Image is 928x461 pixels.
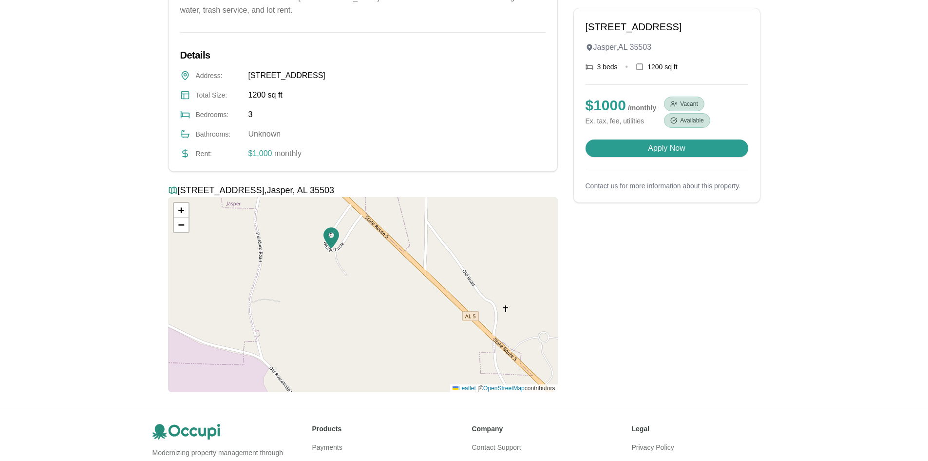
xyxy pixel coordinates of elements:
span: / monthly [628,104,656,112]
a: OpenStreetMap [483,385,525,392]
a: Zoom in [174,203,189,218]
h1: [STREET_ADDRESS] [586,20,748,34]
span: Jasper , AL 35503 [593,41,652,53]
span: Bedrooms : [196,110,243,120]
span: Unknown [248,128,281,140]
span: $1,000 [248,149,272,158]
small: Ex. tax, fee, utilities [586,116,657,126]
h3: [STREET_ADDRESS] , Jasper , AL 35503 [168,183,558,197]
span: − [178,219,184,231]
span: + [178,204,184,216]
p: $ 1000 [586,97,657,114]
span: monthly [272,149,301,158]
a: Leaflet [453,385,476,392]
h2: Details [180,48,546,62]
span: Bathrooms : [196,129,243,139]
span: 3 [248,109,253,120]
h3: Products [312,424,456,434]
span: Total Size : [196,90,243,100]
a: Privacy Policy [632,443,674,451]
a: Payments [312,443,342,451]
span: Vacant [680,100,698,108]
h3: Company [472,424,616,434]
p: Contact us for more information about this property. [586,181,748,191]
span: Address : [196,71,243,80]
span: Available [680,117,703,124]
div: • [625,61,628,73]
span: 3 beds [597,62,618,72]
a: Contact Support [472,443,521,451]
button: Apply Now [586,140,748,157]
span: 1200 sq ft [647,62,678,72]
img: Marker [323,227,339,249]
span: [STREET_ADDRESS] [248,70,325,81]
span: | [477,385,479,392]
h3: Legal [632,424,776,434]
div: © contributors [450,384,558,393]
span: Rent : [196,149,243,159]
span: 1200 sq ft [248,89,283,101]
a: Zoom out [174,218,189,232]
